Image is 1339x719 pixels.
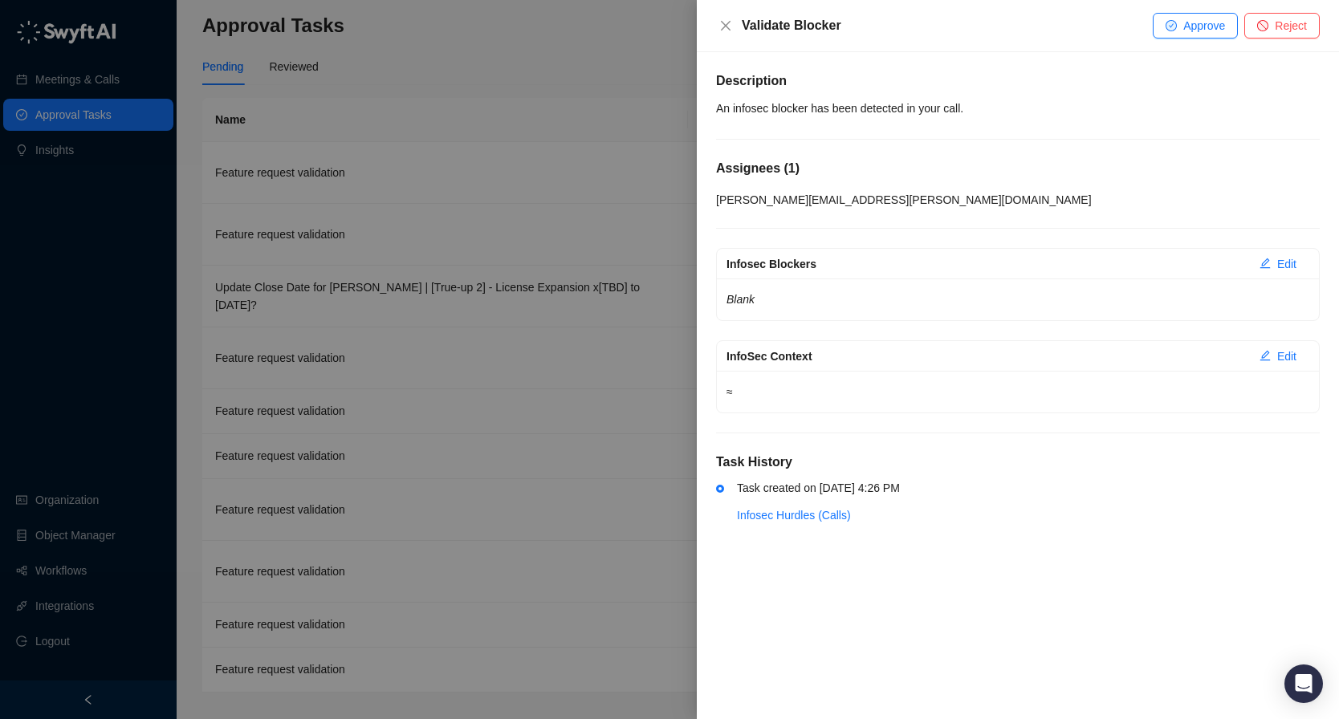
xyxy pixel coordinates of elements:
[1183,17,1225,35] span: Approve
[716,71,1320,91] h5: Description
[737,509,851,522] a: Infosec Hurdles (Calls)
[1257,20,1268,31] span: stop
[716,453,1320,472] h5: Task History
[1277,255,1296,273] span: Edit
[1153,13,1238,39] button: Approve
[1284,664,1323,703] div: Open Intercom Messenger
[1277,347,1296,365] span: Edit
[726,293,755,306] em: Blank
[716,159,1320,178] h5: Assignees ( 1 )
[737,481,900,494] span: Task created on [DATE] 4:26 PM
[1247,251,1309,277] button: Edit
[1260,258,1271,269] span: edit
[716,97,1320,120] p: An infosec blocker has been detected in your call.
[1275,17,1307,35] span: Reject
[1260,350,1271,361] span: edit
[726,380,1309,403] p: ≈
[716,16,735,35] button: Close
[719,19,732,32] span: close
[726,347,1247,365] div: InfoSec Context
[716,193,1092,206] span: [PERSON_NAME][EMAIL_ADDRESS][PERSON_NAME][DOMAIN_NAME]
[726,255,1247,273] div: Infosec Blockers
[1244,13,1320,39] button: Reject
[1166,20,1177,31] span: check-circle
[742,16,1153,35] div: Validate Blocker
[1247,343,1309,369] button: Edit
